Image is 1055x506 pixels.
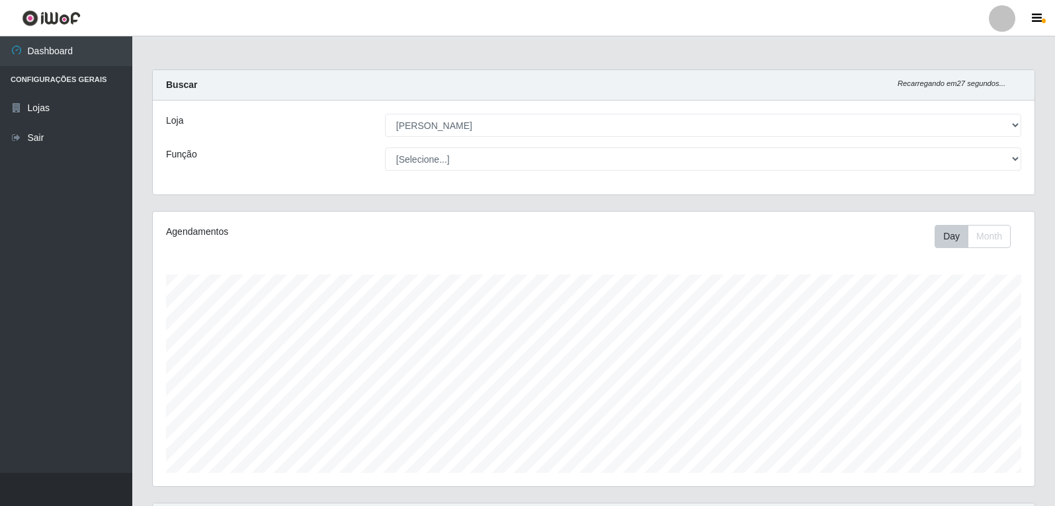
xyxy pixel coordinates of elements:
button: Day [935,225,968,248]
div: First group [935,225,1011,248]
button: Month [968,225,1011,248]
div: Toolbar with button groups [935,225,1021,248]
label: Loja [166,114,183,128]
img: CoreUI Logo [22,10,81,26]
i: Recarregando em 27 segundos... [898,79,1005,87]
strong: Buscar [166,79,197,90]
label: Função [166,148,197,161]
div: Agendamentos [166,225,511,239]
